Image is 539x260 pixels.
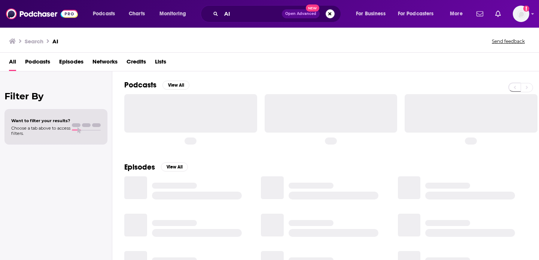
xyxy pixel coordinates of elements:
h3: AI [52,38,58,45]
div: Search podcasts, credits, & more... [208,5,348,22]
h2: Filter By [4,91,107,102]
h2: Episodes [124,162,155,172]
span: New [306,4,319,12]
a: Show notifications dropdown [492,7,504,20]
a: Charts [124,8,149,20]
img: Podchaser - Follow, Share and Rate Podcasts [6,7,78,21]
button: open menu [154,8,196,20]
a: PodcastsView All [124,80,189,90]
img: User Profile [513,6,529,22]
span: Podcasts [93,9,115,19]
a: Podcasts [25,56,50,71]
a: All [9,56,16,71]
span: Charts [129,9,145,19]
a: Credits [127,56,146,71]
button: open menu [393,8,445,20]
span: For Business [356,9,386,19]
span: Choose a tab above to access filters. [11,126,70,136]
a: Episodes [59,56,83,71]
button: open menu [351,8,395,20]
a: Show notifications dropdown [473,7,486,20]
button: open menu [88,8,125,20]
button: View All [161,162,188,171]
a: EpisodesView All [124,162,188,172]
button: Send feedback [490,38,527,44]
span: More [450,9,463,19]
span: For Podcasters [398,9,434,19]
h3: Search [25,38,43,45]
button: View All [162,81,189,90]
a: Lists [155,56,166,71]
span: Want to filter your results? [11,118,70,123]
button: open menu [445,8,472,20]
span: Monitoring [159,9,186,19]
button: Open AdvancedNew [282,9,320,18]
span: Logged in as high10media [513,6,529,22]
span: Open Advanced [285,12,316,16]
a: Networks [92,56,118,71]
svg: Add a profile image [523,6,529,12]
h2: Podcasts [124,80,156,90]
button: Show profile menu [513,6,529,22]
input: Search podcasts, credits, & more... [221,8,282,20]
